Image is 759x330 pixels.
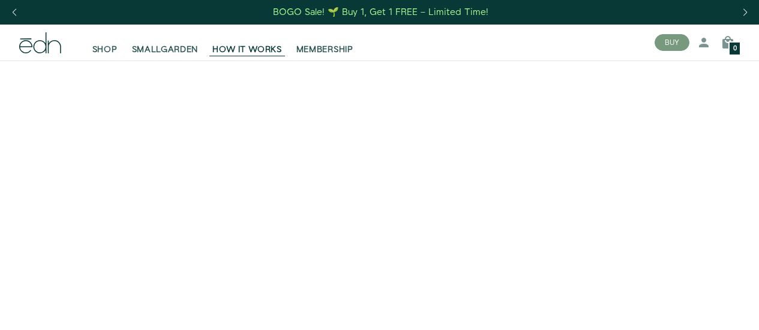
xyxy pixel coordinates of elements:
a: BOGO Sale! 🌱 Buy 1, Get 1 FREE – Limited Time! [272,3,490,22]
button: BUY [655,34,689,51]
a: SMALLGARDEN [125,29,206,56]
span: SHOP [92,44,118,56]
div: BOGO Sale! 🌱 Buy 1, Get 1 FREE – Limited Time! [273,6,488,19]
a: MEMBERSHIP [289,29,361,56]
span: MEMBERSHIP [296,44,353,56]
a: HOW IT WORKS [205,29,289,56]
a: SHOP [85,29,125,56]
span: HOW IT WORKS [212,44,281,56]
span: 0 [733,46,737,52]
span: SMALLGARDEN [132,44,199,56]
